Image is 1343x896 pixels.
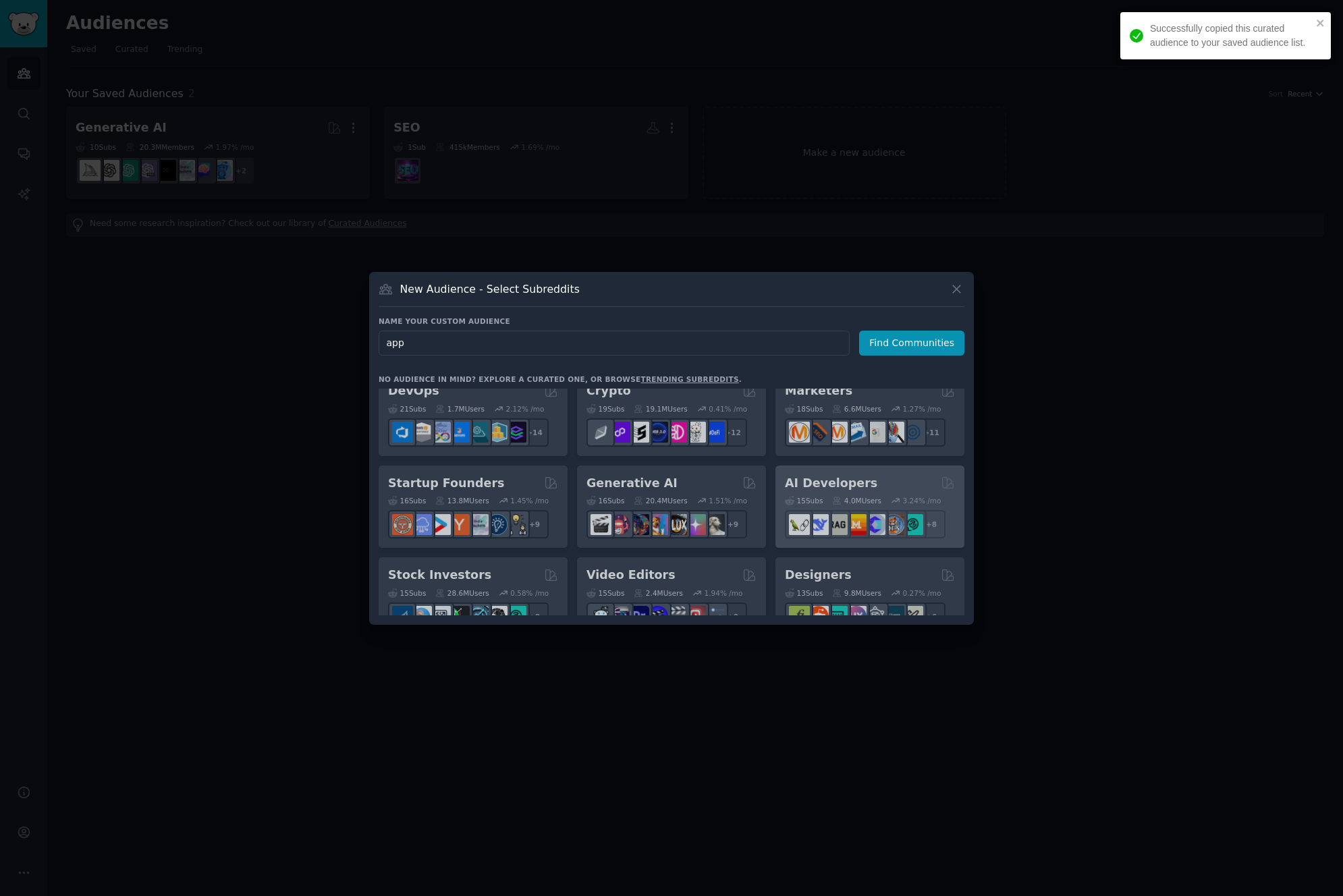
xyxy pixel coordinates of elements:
div: No audience in mind? Explore a curated one, or browse . [379,374,742,384]
h3: Name your custom audience [379,316,964,326]
button: Find Communities [859,331,964,356]
div: Successfully copied this curated audience to your saved audience list. [1150,22,1312,50]
button: close [1316,18,1325,28]
h3: New Audience - Select Subreddits [400,282,580,296]
input: Pick a short name, like "Digital Marketers" or "Movie-Goers" [379,331,850,356]
a: trending subreddits [640,375,738,383]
